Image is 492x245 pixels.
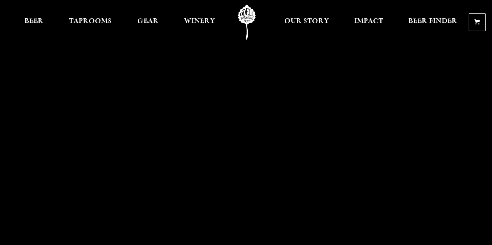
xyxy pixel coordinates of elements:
[179,5,220,40] a: Winery
[354,18,383,24] span: Impact
[132,5,164,40] a: Gear
[279,5,334,40] a: Our Story
[284,18,329,24] span: Our Story
[232,5,261,40] a: Odell Home
[408,18,457,24] span: Beer Finder
[349,5,388,40] a: Impact
[137,18,159,24] span: Gear
[403,5,462,40] a: Beer Finder
[69,18,112,24] span: Taprooms
[64,5,117,40] a: Taprooms
[184,18,215,24] span: Winery
[19,5,49,40] a: Beer
[25,18,44,24] span: Beer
